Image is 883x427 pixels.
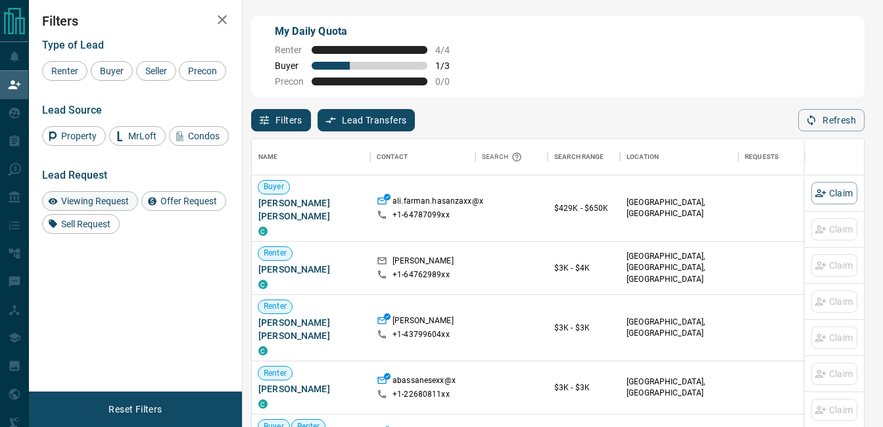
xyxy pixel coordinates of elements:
[57,196,133,206] span: Viewing Request
[554,139,604,175] div: Search Range
[435,45,464,55] span: 4 / 4
[258,181,289,192] span: Buyer
[554,382,613,393] p: $3K - $3K
[275,45,304,55] span: Renter
[141,191,226,211] div: Offer Request
[275,24,464,39] p: My Daily Quota
[258,263,364,276] span: [PERSON_NAME]
[393,315,454,329] p: [PERSON_NAME]
[156,196,222,206] span: Offer Request
[393,375,456,389] p: abassanesexx@x
[258,399,268,409] div: condos.ca
[811,182,857,204] button: Claim
[275,76,304,87] span: Precon
[258,139,278,175] div: Name
[627,376,732,399] p: [GEOGRAPHIC_DATA], [GEOGRAPHIC_DATA]
[42,169,107,181] span: Lead Request
[91,61,133,81] div: Buyer
[100,398,170,420] button: Reset Filters
[57,131,101,141] span: Property
[745,139,778,175] div: Requests
[42,126,106,146] div: Property
[252,139,370,175] div: Name
[627,139,659,175] div: Location
[169,126,229,146] div: Condos
[393,269,450,281] p: +1- 64762989xx
[42,39,104,51] span: Type of Lead
[136,61,176,81] div: Seller
[393,389,450,400] p: +1- 22680811xx
[109,126,166,146] div: MrLoft
[435,76,464,87] span: 0 / 0
[377,139,408,175] div: Contact
[393,196,483,210] p: ali.farman.hasanzaxx@x
[620,139,738,175] div: Location
[258,316,364,342] span: [PERSON_NAME] [PERSON_NAME]
[738,139,857,175] div: Requests
[258,346,268,355] div: condos.ca
[42,104,102,116] span: Lead Source
[482,139,525,175] div: Search
[183,66,222,76] span: Precon
[258,280,268,289] div: condos.ca
[251,109,311,131] button: Filters
[393,256,454,269] p: [PERSON_NAME]
[627,317,732,339] p: [GEOGRAPHIC_DATA], [GEOGRAPHIC_DATA]
[393,329,450,340] p: +1- 43799604xx
[435,60,464,71] span: 1 / 3
[258,368,292,379] span: Renter
[124,131,161,141] span: MrLoft
[548,139,620,175] div: Search Range
[258,227,268,236] div: condos.ca
[179,61,226,81] div: Precon
[47,66,83,76] span: Renter
[42,13,229,29] h2: Filters
[258,301,292,312] span: Renter
[57,219,115,229] span: Sell Request
[554,262,613,274] p: $3K - $4K
[258,382,364,395] span: [PERSON_NAME]
[275,60,304,71] span: Buyer
[318,109,416,131] button: Lead Transfers
[258,196,364,223] span: [PERSON_NAME] [PERSON_NAME]
[393,210,450,221] p: +1- 64787099xx
[370,139,475,175] div: Contact
[627,197,732,219] p: [GEOGRAPHIC_DATA], [GEOGRAPHIC_DATA]
[42,191,138,211] div: Viewing Request
[183,131,224,141] span: Condos
[258,248,292,259] span: Renter
[42,214,120,234] div: Sell Request
[554,322,613,334] p: $3K - $3K
[141,66,172,76] span: Seller
[95,66,128,76] span: Buyer
[554,202,613,214] p: $429K - $650K
[627,251,732,284] p: [GEOGRAPHIC_DATA], [GEOGRAPHIC_DATA], [GEOGRAPHIC_DATA]
[798,109,865,131] button: Refresh
[42,61,87,81] div: Renter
